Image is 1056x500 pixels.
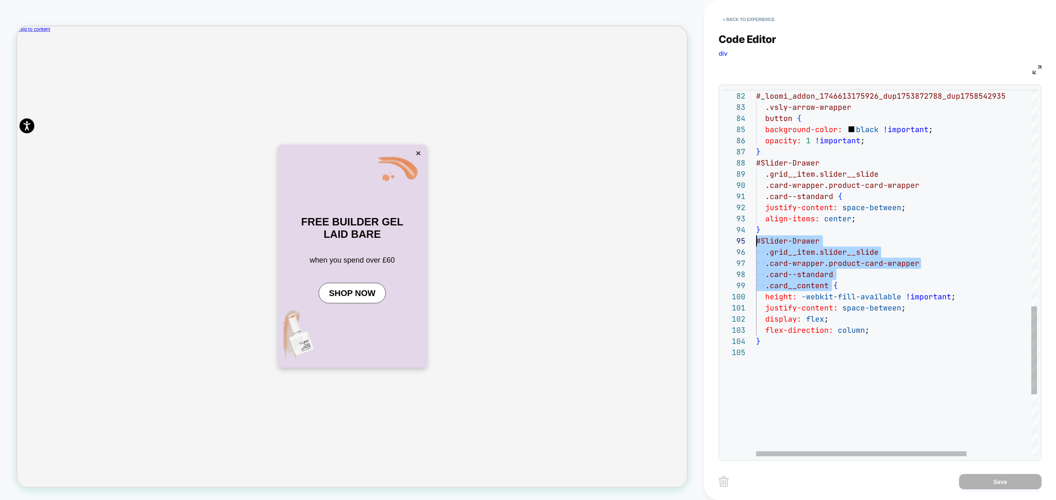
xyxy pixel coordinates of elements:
[765,102,851,112] span: .vsly-arrow-wrapper
[765,114,792,123] span: button
[723,269,745,280] div: 98
[719,13,779,26] button: < Back to experience
[723,313,745,325] div: 102
[765,247,879,257] span: .grid__item.slider__slide
[765,136,801,145] span: opacity:
[815,136,860,145] span: !important
[458,150,548,240] img: gel-strip
[842,203,901,212] span: space-between
[756,225,761,235] span: }
[906,292,951,301] span: !important
[719,50,728,57] span: div
[928,125,933,134] span: ;
[723,224,745,235] div: 94
[865,325,870,335] span: ;
[723,191,745,202] div: 91
[723,202,745,213] div: 92
[797,114,801,123] span: {
[842,303,901,313] span: space-between
[851,214,856,223] span: ;
[765,270,833,279] span: .card--standard
[883,125,928,134] span: !important
[723,135,745,146] div: 86
[765,125,842,134] span: background-color:
[765,203,838,212] span: justify-content:
[330,365,420,455] img: gel-polish
[723,235,745,246] div: 95
[901,303,906,313] span: ;
[723,258,745,269] div: 97
[723,90,745,102] div: 82
[856,125,878,134] span: black
[765,169,879,179] span: .grid__item.slider__slide
[756,91,761,101] span: #
[901,203,906,212] span: ;
[860,136,865,145] span: ;
[719,476,729,487] img: delete
[824,214,851,223] span: center
[723,280,745,291] div: 99
[992,91,1006,101] span: 935
[756,158,820,168] span: #Slider-Drawer
[951,292,956,301] span: ;
[390,306,503,317] div: when you spend over £60
[723,336,745,347] div: 104
[723,180,745,191] div: 90
[723,213,745,224] div: 93
[364,253,529,285] h1: FREE BUILDER GEL LAID BARE
[719,33,776,45] span: Code Editor
[1032,65,1042,74] img: fullscreen
[765,214,820,223] span: align-items:
[723,124,745,135] div: 85
[959,474,1042,489] button: Save
[723,102,745,113] div: 83
[838,192,842,201] span: {
[765,314,801,324] span: display:
[765,91,992,101] span: loomi_addon_1746613175926_dup1753872788_dup1758542
[529,162,540,176] button: ×
[723,302,745,313] div: 101
[756,147,761,156] span: }
[765,258,919,268] span: .card-wrapper.product-card-wrapper
[723,246,745,258] div: 96
[723,146,745,157] div: 87
[765,325,833,335] span: flex-direction:
[838,325,865,335] span: column
[402,342,491,369] a: SHOP NOW
[765,303,838,313] span: justify-content:
[765,192,833,201] span: .card--standard
[765,292,797,301] span: height:
[756,336,761,346] span: }
[765,180,919,190] span: .card-wrapper.product-card-wrapper
[723,157,745,168] div: 88
[723,113,745,124] div: 84
[765,281,829,290] span: .card__content
[824,314,829,324] span: ;
[801,292,901,301] span: -webkit-fill-available
[806,314,824,324] span: flex
[806,136,811,145] span: 1
[723,325,745,336] div: 103
[833,281,838,290] span: {
[723,291,745,302] div: 100
[761,91,765,101] span: _
[756,236,820,246] span: #Slider-Drawer
[723,347,745,358] div: 105
[723,168,745,180] div: 89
